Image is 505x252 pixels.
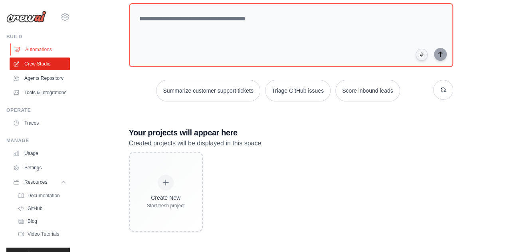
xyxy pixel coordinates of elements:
[10,43,71,56] a: Automations
[10,176,70,189] button: Resources
[28,192,60,199] span: Documentation
[10,58,70,70] a: Crew Studio
[156,80,260,101] button: Summarize customer support tickets
[129,138,453,149] p: Created projects will be displayed in this space
[14,190,70,201] a: Documentation
[14,216,70,227] a: Blog
[433,80,453,100] button: Get new suggestions
[14,228,70,240] a: Video Tutorials
[14,203,70,214] a: GitHub
[6,34,70,40] div: Build
[6,11,46,23] img: Logo
[24,179,47,185] span: Resources
[265,80,331,101] button: Triage GitHub issues
[6,137,70,144] div: Manage
[6,107,70,113] div: Operate
[10,161,70,174] a: Settings
[10,117,70,129] a: Traces
[28,218,37,224] span: Blog
[10,72,70,85] a: Agents Repository
[10,86,70,99] a: Tools & Integrations
[416,49,428,61] button: Click to speak your automation idea
[28,205,42,212] span: GitHub
[10,147,70,160] a: Usage
[147,202,185,209] div: Start fresh project
[147,194,185,202] div: Create New
[28,231,59,237] span: Video Tutorials
[335,80,400,101] button: Score inbound leads
[129,127,453,138] h3: Your projects will appear here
